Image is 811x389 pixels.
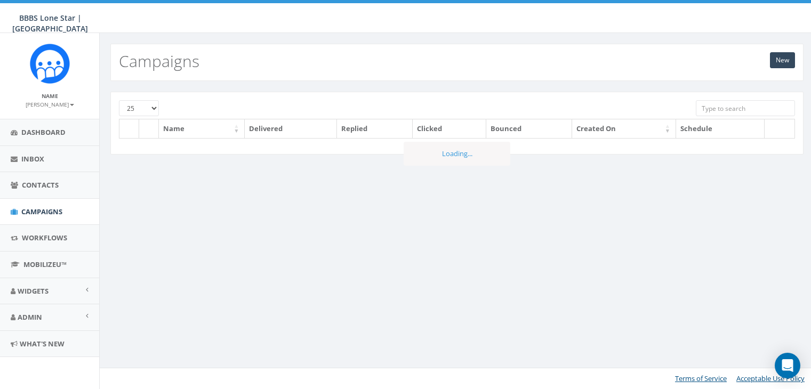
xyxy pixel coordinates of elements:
div: Open Intercom Messenger [775,353,800,378]
th: Name [159,119,245,138]
img: Rally_Corp_Icon.png [30,44,70,84]
span: Inbox [21,154,44,164]
span: Admin [18,312,42,322]
span: Contacts [22,180,59,190]
span: BBBS Lone Star | [GEOGRAPHIC_DATA] [12,13,88,34]
th: Schedule [676,119,765,138]
span: Dashboard [21,127,66,137]
small: Name [42,92,58,100]
th: Delivered [245,119,336,138]
a: [PERSON_NAME] [26,99,74,109]
h2: Campaigns [119,52,199,70]
span: MobilizeU™ [23,260,67,269]
th: Bounced [486,119,572,138]
a: New [770,52,795,68]
small: [PERSON_NAME] [26,101,74,108]
div: Loading... [404,142,510,166]
a: Acceptable Use Policy [736,374,805,383]
th: Created On [572,119,676,138]
span: Widgets [18,286,49,296]
span: Workflows [22,233,67,242]
span: Campaigns [21,207,62,216]
th: Clicked [413,119,486,138]
span: What's New [20,339,65,349]
a: Terms of Service [675,374,727,383]
th: Replied [337,119,413,138]
input: Type to search [696,100,795,116]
